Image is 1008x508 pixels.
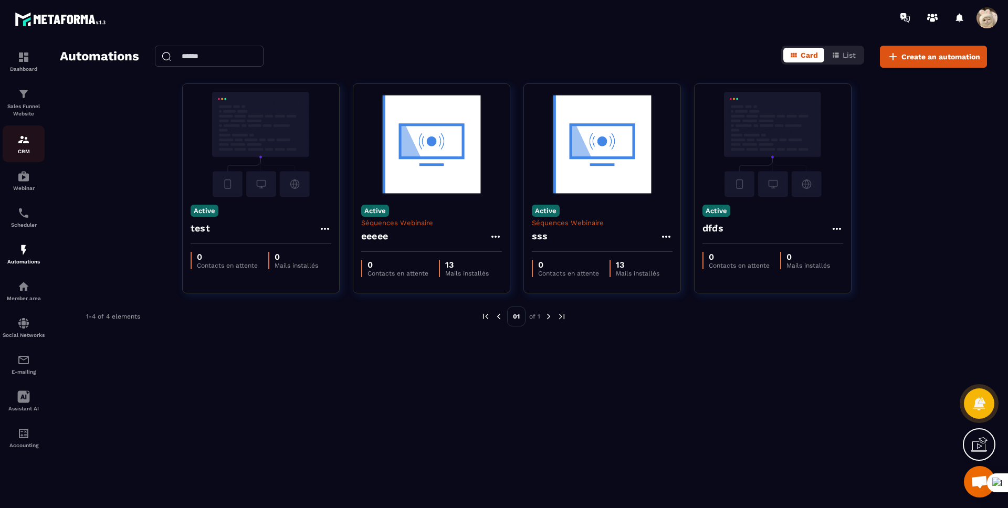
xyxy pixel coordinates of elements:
a: automationsautomationsMember area [3,272,45,309]
p: Contacts en attente [709,262,770,269]
p: Mails installés [445,270,489,277]
p: 0 [197,252,258,262]
p: 1-4 of 4 elements [86,313,140,320]
img: formation [17,133,30,146]
p: Séquences Webinaire [361,219,502,227]
p: Member area [3,295,45,301]
p: Mails installés [275,262,318,269]
p: 13 [616,260,659,270]
p: Active [361,205,389,217]
h4: sss [532,229,548,244]
img: formation [17,88,30,100]
p: Assistant AI [3,406,45,411]
img: automations [17,280,30,293]
p: Active [532,205,560,217]
img: formation [17,51,30,63]
a: Assistant AI [3,383,45,419]
a: formationformationDashboard [3,43,45,80]
p: Contacts en attente [367,270,428,277]
p: Contacts en attente [538,270,599,277]
p: Automations [3,259,45,264]
p: 01 [507,306,526,326]
p: 0 [538,260,599,270]
img: automation-background [702,92,843,197]
h4: test [191,221,210,236]
a: social-networksocial-networkSocial Networks [3,309,45,346]
p: Accounting [3,442,45,448]
img: prev [494,312,503,321]
span: List [843,51,856,59]
a: emailemailE-mailing [3,346,45,383]
h4: dfđs [702,221,723,236]
img: next [557,312,566,321]
p: 0 [709,252,770,262]
p: Scheduler [3,222,45,228]
a: formationformationCRM [3,125,45,162]
p: Séquences Webinaire [532,219,673,227]
p: of 1 [529,312,540,321]
h4: eeeee [361,229,388,244]
img: next [544,312,553,321]
h2: Automations [60,46,139,68]
p: CRM [3,149,45,154]
img: automation-background [191,92,331,197]
p: Dashboard [3,66,45,72]
p: Active [191,205,218,217]
p: Contacts en attente [197,262,258,269]
p: Mails installés [786,262,830,269]
div: Mở cuộc trò chuyện [964,466,995,498]
img: accountant [17,427,30,440]
p: 0 [786,252,830,262]
button: Create an automation [880,46,987,68]
a: schedulerschedulerScheduler [3,199,45,236]
p: 0 [367,260,428,270]
img: email [17,354,30,366]
a: accountantaccountantAccounting [3,419,45,456]
img: automation-background [532,92,673,197]
button: Card [783,48,824,62]
a: automationsautomationsAutomations [3,236,45,272]
a: automationsautomationsWebinar [3,162,45,199]
p: Social Networks [3,332,45,338]
p: 13 [445,260,489,270]
img: automations [17,244,30,256]
img: prev [481,312,490,321]
button: List [825,48,862,62]
img: automation-background [361,92,502,197]
p: Sales Funnel Website [3,103,45,118]
p: Mails installés [616,270,659,277]
p: Active [702,205,730,217]
img: scheduler [17,207,30,219]
img: logo [15,9,109,29]
img: automations [17,170,30,183]
span: Create an automation [901,51,980,62]
span: Card [801,51,818,59]
p: 0 [275,252,318,262]
p: Webinar [3,185,45,191]
a: formationformationSales Funnel Website [3,80,45,125]
p: E-mailing [3,369,45,375]
img: social-network [17,317,30,330]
